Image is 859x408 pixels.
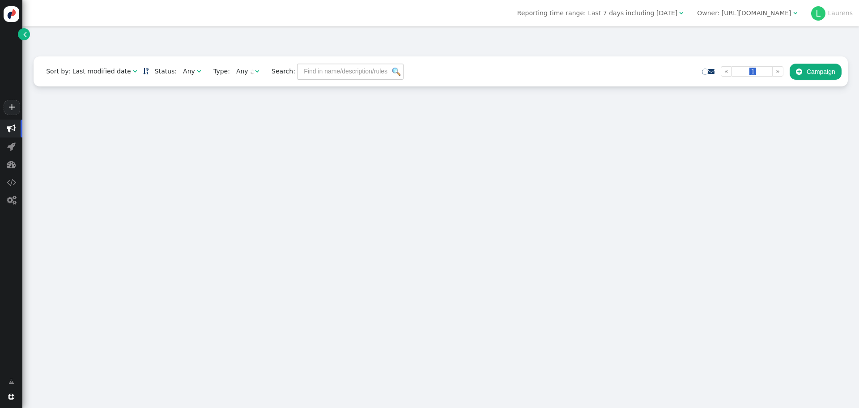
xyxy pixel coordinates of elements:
button: Campaign [790,64,842,80]
a: » [772,66,783,77]
img: logo-icon.svg [4,6,19,22]
span: Reporting time range: Last 7 days including [DATE] [517,9,677,17]
span:  [255,68,259,74]
a: LLaurens [811,9,853,17]
div: Sort by: Last modified date [46,67,131,76]
span: 1 [749,68,756,75]
span:  [7,196,16,205]
span: Type: [207,67,230,76]
span: Search: [265,68,295,75]
a: « [721,66,732,77]
span:  [7,178,16,187]
div: L [811,6,825,21]
img: loading.gif [250,69,255,74]
a: + [4,100,20,115]
span:  [8,394,14,400]
a:  [143,68,149,75]
span:  [9,377,14,387]
span:  [796,68,802,75]
input: Find in name/description/rules [297,64,404,80]
span: Status: [149,67,177,76]
div: Any [236,67,248,76]
div: Owner: [URL][DOMAIN_NAME] [697,9,791,18]
a:  [2,374,21,390]
span:  [679,10,683,16]
span:  [7,124,16,133]
span:  [197,68,201,74]
img: icon_search.png [392,68,400,76]
span:  [133,68,137,74]
span:  [708,68,714,74]
span:  [7,142,16,151]
span:  [7,160,16,169]
a:  [18,28,30,40]
a:  [708,68,714,75]
div: Any [183,67,195,76]
span: Sorted in descending order [143,68,149,74]
span:  [793,10,797,16]
span:  [23,30,27,39]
